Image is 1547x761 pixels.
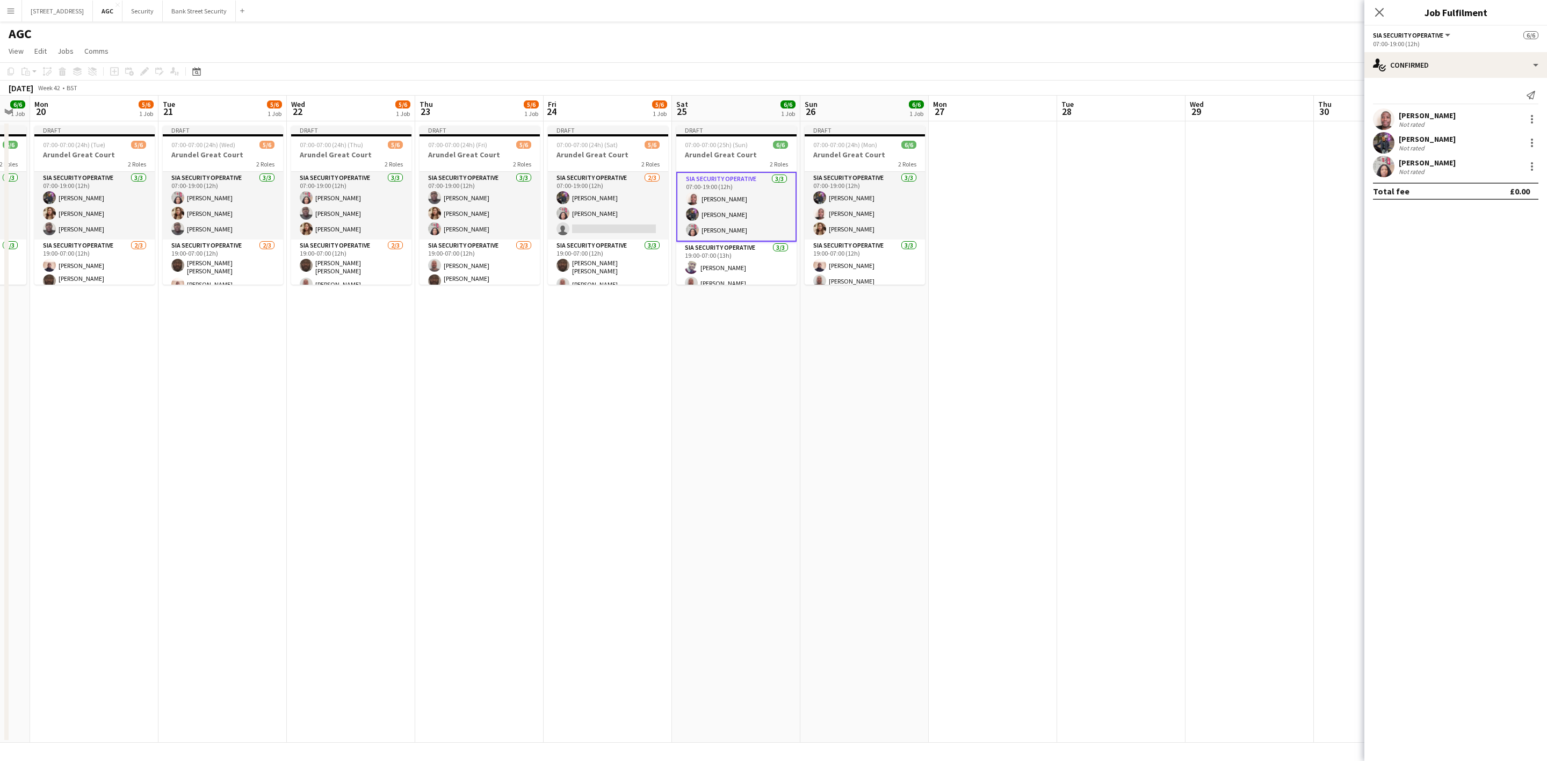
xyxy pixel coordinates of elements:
span: 6/6 [3,141,18,149]
span: Mon [34,99,48,109]
span: 27 [931,105,947,118]
div: Draft07:00-07:00 (24h) (Fri)5/6Arundel Great Court2 RolesSIA Security Operative3/307:00-19:00 (12... [420,126,540,285]
span: Sat [676,99,688,109]
div: Draft [548,126,668,134]
span: Wed [1190,99,1204,109]
app-job-card: Draft07:00-07:00 (24h) (Wed)5/6Arundel Great Court2 RolesSIA Security Operative3/307:00-19:00 (12... [163,126,283,285]
span: 22 [290,105,305,118]
span: 07:00-07:00 (24h) (Wed) [171,141,235,149]
div: BST [67,84,77,92]
span: Tue [163,99,175,109]
span: 28 [1060,105,1074,118]
span: 23 [418,105,433,118]
span: 6/6 [10,100,25,108]
span: 2 Roles [898,160,916,168]
app-card-role: SIA Security Operative3/307:00-19:00 (12h)[PERSON_NAME][PERSON_NAME][PERSON_NAME] [291,172,411,240]
h3: Arundel Great Court [676,150,797,160]
div: Not rated [1399,144,1427,152]
app-card-role: SIA Security Operative3/307:00-19:00 (12h)[PERSON_NAME][PERSON_NAME][PERSON_NAME] [420,172,540,240]
span: Wed [291,99,305,109]
app-job-card: Draft07:00-07:00 (24h) (Thu)5/6Arundel Great Court2 RolesSIA Security Operative3/307:00-19:00 (12... [291,126,411,285]
a: View [4,44,28,58]
div: Confirmed [1364,52,1547,78]
app-card-role: SIA Security Operative3/307:00-19:00 (12h)[PERSON_NAME][PERSON_NAME][PERSON_NAME] [34,172,155,240]
span: 5/6 [259,141,274,149]
app-card-role: SIA Security Operative3/319:00-07:00 (12h)[PERSON_NAME][PERSON_NAME] [805,240,925,307]
h3: Arundel Great Court [805,150,925,160]
span: 2 Roles [513,160,531,168]
div: Not rated [1399,168,1427,176]
span: Edit [34,46,47,56]
app-card-role: SIA Security Operative3/307:00-19:00 (12h)[PERSON_NAME][PERSON_NAME][PERSON_NAME] [676,172,797,242]
div: Draft07:00-07:00 (24h) (Sat)5/6Arundel Great Court2 RolesSIA Security Operative2/307:00-19:00 (12... [548,126,668,285]
div: [PERSON_NAME] [1399,158,1456,168]
span: 24 [546,105,556,118]
div: Draft07:00-07:00 (25h) (Sun)6/6Arundel Great Court2 RolesSIA Security Operative3/307:00-19:00 (12... [676,126,797,285]
span: 5/6 [395,100,410,108]
button: SIA Security Operative [1373,31,1452,39]
span: Jobs [57,46,74,56]
app-card-role: SIA Security Operative2/319:00-07:00 (12h)[PERSON_NAME][PERSON_NAME] [PERSON_NAME] [34,240,155,310]
div: 1 Job [781,110,795,118]
div: 07:00-19:00 (12h) [1373,40,1538,48]
span: 29 [1188,105,1204,118]
app-card-role: SIA Security Operative2/319:00-07:00 (12h)[PERSON_NAME] [PERSON_NAME][PERSON_NAME] [291,240,411,310]
span: 25 [675,105,688,118]
span: 20 [33,105,48,118]
h3: Arundel Great Court [34,150,155,160]
h1: AGC [9,26,32,42]
span: 6/6 [773,141,788,149]
span: 5/6 [139,100,154,108]
span: 07:00-07:00 (24h) (Fri) [428,141,487,149]
a: Jobs [53,44,78,58]
span: SIA Security Operative [1373,31,1443,39]
span: 6/6 [780,100,796,108]
div: Draft [163,126,283,134]
span: 07:00-07:00 (24h) (Tue) [43,141,105,149]
a: Comms [80,44,113,58]
h3: Arundel Great Court [163,150,283,160]
span: 21 [161,105,175,118]
span: 6/6 [909,100,924,108]
a: Edit [30,44,51,58]
span: View [9,46,24,56]
app-job-card: Draft07:00-07:00 (24h) (Mon)6/6Arundel Great Court2 RolesSIA Security Operative3/307:00-19:00 (12... [805,126,925,285]
span: Mon [933,99,947,109]
span: 07:00-07:00 (24h) (Mon) [813,141,877,149]
div: Not rated [1399,120,1427,128]
app-card-role: SIA Security Operative3/307:00-19:00 (12h)[PERSON_NAME][PERSON_NAME][PERSON_NAME] [805,172,925,240]
button: [STREET_ADDRESS] [22,1,93,21]
span: 2 Roles [770,160,788,168]
span: 5/6 [652,100,667,108]
div: Draft [291,126,411,134]
span: 26 [803,105,818,118]
div: 1 Job [909,110,923,118]
span: Thu [420,99,433,109]
div: 1 Job [268,110,281,118]
div: Draft [34,126,155,134]
button: Security [122,1,163,21]
div: [DATE] [9,83,33,93]
h3: Arundel Great Court [420,150,540,160]
span: 5/6 [524,100,539,108]
h3: Arundel Great Court [291,150,411,160]
span: Sun [805,99,818,109]
span: 30 [1317,105,1332,118]
div: 1 Job [396,110,410,118]
span: Week 42 [35,84,62,92]
app-card-role: SIA Security Operative3/319:00-07:00 (12h)[PERSON_NAME] [PERSON_NAME][PERSON_NAME] [548,240,668,310]
app-card-role: SIA Security Operative2/307:00-19:00 (12h)[PERSON_NAME][PERSON_NAME] [548,172,668,240]
h3: Arundel Great Court [548,150,668,160]
span: 2 Roles [128,160,146,168]
span: 2 Roles [385,160,403,168]
h3: Job Fulfilment [1364,5,1547,19]
app-card-role: SIA Security Operative2/319:00-07:00 (12h)[PERSON_NAME][PERSON_NAME] [PERSON_NAME] [420,240,540,310]
div: 1 Job [653,110,667,118]
span: 07:00-07:00 (25h) (Sun) [685,141,748,149]
app-card-role: SIA Security Operative3/307:00-19:00 (12h)[PERSON_NAME][PERSON_NAME][PERSON_NAME] [163,172,283,240]
span: 5/6 [388,141,403,149]
app-card-role: SIA Security Operative2/319:00-07:00 (12h)[PERSON_NAME] [PERSON_NAME][PERSON_NAME] [163,240,283,310]
span: 5/6 [645,141,660,149]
